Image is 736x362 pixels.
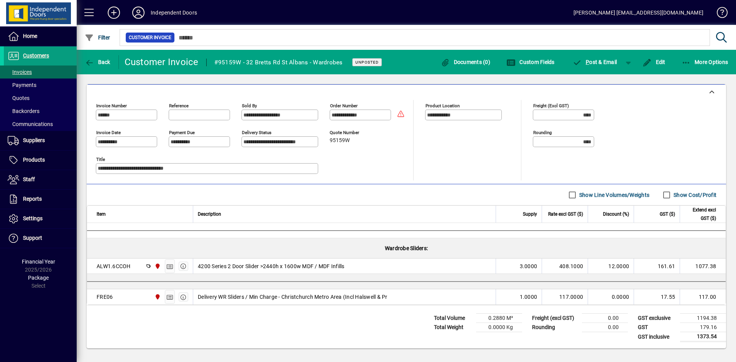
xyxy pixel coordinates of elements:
[23,33,37,39] span: Home
[634,332,680,342] td: GST inclusive
[680,314,726,323] td: 1194.38
[198,262,345,270] span: 4200 Series 2 Door Slider >2440h x 1600w MDF / MDF Infills
[8,121,53,127] span: Communications
[634,323,680,332] td: GST
[4,151,77,170] a: Products
[8,95,30,101] span: Quotes
[242,103,257,108] mat-label: Sold by
[125,56,199,68] div: Customer Invoice
[126,6,151,20] button: Profile
[97,293,113,301] div: FRE06
[520,293,537,301] span: 1.0000
[711,2,726,26] a: Knowledge Base
[85,34,110,41] span: Filter
[573,59,617,65] span: ost & Email
[102,6,126,20] button: Add
[151,7,197,19] div: Independent Doors
[23,52,49,59] span: Customers
[96,157,105,162] mat-label: Title
[642,59,665,65] span: Edit
[23,235,42,241] span: Support
[4,131,77,150] a: Suppliers
[430,323,476,332] td: Total Weight
[83,31,112,44] button: Filter
[440,59,490,65] span: Documents (0)
[660,210,675,218] span: GST ($)
[153,293,161,301] span: Christchurch
[198,210,221,218] span: Description
[506,59,555,65] span: Custom Fields
[528,323,582,332] td: Rounding
[4,66,77,79] a: Invoices
[682,59,728,65] span: More Options
[548,210,583,218] span: Rate excl GST ($)
[634,314,680,323] td: GST exclusive
[476,323,522,332] td: 0.0000 Kg
[573,7,703,19] div: [PERSON_NAME] [EMAIL_ADDRESS][DOMAIN_NAME]
[476,314,522,323] td: 0.2880 M³
[355,60,379,65] span: Unposted
[680,55,730,69] button: More Options
[569,55,621,69] button: Post & Email
[680,259,726,274] td: 1077.38
[4,170,77,189] a: Staff
[582,314,628,323] td: 0.00
[523,210,537,218] span: Supply
[672,191,716,199] label: Show Cost/Profit
[685,206,716,223] span: Extend excl GST ($)
[680,289,726,305] td: 117.00
[634,259,680,274] td: 161.61
[97,262,131,270] div: ALW1.6CCOH
[4,27,77,46] a: Home
[87,238,726,258] div: Wardrobe Sliders:
[547,293,583,301] div: 117.0000
[439,55,492,69] button: Documents (0)
[23,137,45,143] span: Suppliers
[533,130,552,135] mat-label: Rounding
[169,103,189,108] mat-label: Reference
[603,210,629,218] span: Discount (%)
[578,191,649,199] label: Show Line Volumes/Weights
[28,275,49,281] span: Package
[4,118,77,131] a: Communications
[680,323,726,332] td: 179.16
[588,259,634,274] td: 12.0000
[588,289,634,305] td: 0.0000
[8,82,36,88] span: Payments
[641,55,667,69] button: Edit
[8,108,39,114] span: Backorders
[330,138,350,144] span: 95159W
[96,103,127,108] mat-label: Invoice number
[23,176,35,182] span: Staff
[85,59,110,65] span: Back
[96,130,121,135] mat-label: Invoice date
[83,55,112,69] button: Back
[4,209,77,228] a: Settings
[547,262,583,270] div: 408.1000
[242,130,271,135] mat-label: Delivery status
[23,196,42,202] span: Reports
[77,55,119,69] app-page-header-button: Back
[4,229,77,248] a: Support
[634,289,680,305] td: 17.55
[528,314,582,323] td: Freight (excl GST)
[22,259,55,265] span: Financial Year
[8,69,32,75] span: Invoices
[582,323,628,332] td: 0.00
[153,262,161,270] span: Christchurch
[426,103,460,108] mat-label: Product location
[330,103,358,108] mat-label: Order number
[4,190,77,209] a: Reports
[330,130,376,135] span: Quote number
[4,79,77,92] a: Payments
[586,59,589,65] span: P
[533,103,569,108] mat-label: Freight (excl GST)
[23,215,43,221] span: Settings
[680,332,726,342] td: 1373.54
[23,157,45,163] span: Products
[520,262,537,270] span: 3.0000
[129,34,171,41] span: Customer Invoice
[198,293,388,301] span: Delivery WR Sliders / Min Charge - Christchurch Metro Area (Incl Halswell & Pr
[214,56,343,69] div: #95159W - 32 Bretts Rd St Albans - Wardrobes
[430,314,476,323] td: Total Volume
